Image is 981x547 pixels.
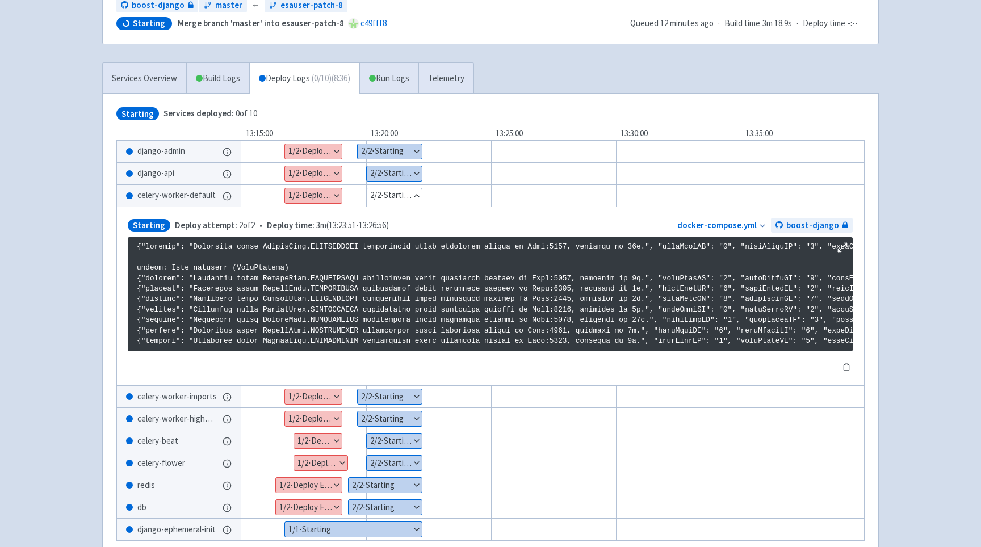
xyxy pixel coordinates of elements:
span: Deploy attempt: [175,220,237,230]
div: 13:35:00 [741,127,866,140]
span: Starting [133,18,165,29]
span: celery-worker-default [137,189,216,202]
div: 13:15:00 [241,127,366,140]
div: 13:25:00 [491,127,616,140]
strong: Merge branch 'master' into esauser-patch-8 [178,18,344,28]
p: {"loremip": "Dolorsita conse AdipisCing.ELITSEDDOEI temporincid utlab etdolorem aliqua en Admi:51... [137,242,844,347]
a: Deploy Logs (0/10)(8:36) [249,63,359,94]
span: Build time [724,17,760,30]
span: Services deployed: [163,108,234,119]
span: django-admin [137,145,185,158]
span: celery-worker-highmem [137,413,218,426]
span: redis [137,479,155,492]
a: Build Logs [187,63,249,94]
span: Deploy time: [267,220,315,230]
span: Queued [630,18,714,28]
a: Services Overview [103,63,186,94]
span: celery-flower [137,457,185,470]
span: 0 of 10 [163,107,257,120]
a: Run Logs [359,63,418,94]
span: Deploy time [803,17,845,30]
span: celery-worker-imports [137,390,217,403]
span: boost-django [786,219,839,232]
a: boost-django [771,218,853,233]
a: docker-compose.yml [677,220,757,230]
span: Starting [116,107,159,120]
span: 2 of 2 [175,219,255,232]
span: 3m ( 13:23:51 - 13:26:56 ) [267,219,389,232]
a: c49fff8 [360,18,387,28]
a: Telemetry [418,63,473,94]
span: Starting [128,219,170,232]
span: celery-beat [137,435,178,448]
span: db [137,501,146,514]
div: · · [630,17,865,30]
button: Maximize log window [837,242,848,253]
span: django-ephemeral-init [137,523,216,536]
span: django-api [137,167,174,180]
span: ( 0 / 10 ) (8:36) [312,72,350,85]
span: -:-- [848,17,858,30]
div: 13:30:00 [616,127,741,140]
div: 13:20:00 [366,127,491,140]
span: • [175,219,389,232]
span: 3m 18.9s [762,17,792,30]
time: 12 minutes ago [660,18,714,28]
